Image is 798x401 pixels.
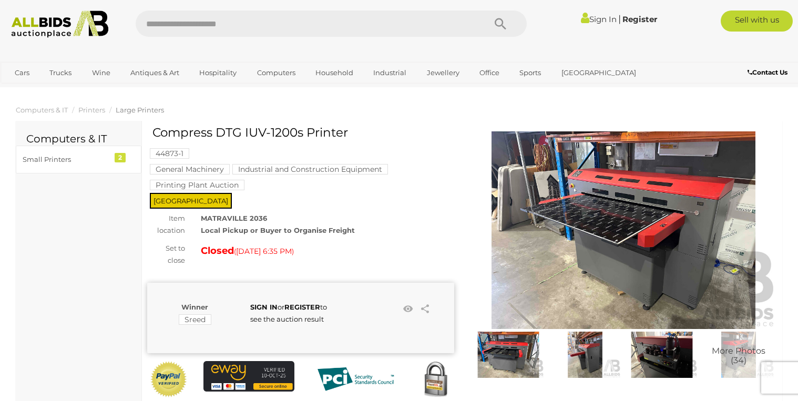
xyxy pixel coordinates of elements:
[179,314,211,325] mark: Sreed
[417,361,455,399] img: Secured by Rapid SSL
[626,332,698,378] img: Compress DTG IUV-1200s Printer
[470,131,777,329] img: Compress DTG IUV-1200s Printer
[549,332,621,378] img: Compress DTG IUV-1200s Printer
[116,106,164,114] a: Large Printers
[234,247,294,255] span: ( )
[150,165,230,173] a: General Machinery
[420,64,466,81] a: Jewellery
[43,64,78,81] a: Trucks
[555,64,643,81] a: [GEOGRAPHIC_DATA]
[203,361,294,392] img: eWAY Payment Gateway
[192,64,243,81] a: Hospitality
[26,133,131,145] h2: Computers & IT
[721,11,793,32] a: Sell with us
[400,301,416,317] li: Watch this item
[250,64,302,81] a: Computers
[150,181,244,189] a: Printing Plant Auction
[124,64,186,81] a: Antiques & Art
[6,11,114,38] img: Allbids.com.au
[366,64,413,81] a: Industrial
[622,14,657,24] a: Register
[23,153,109,166] div: Small Printers
[581,14,617,24] a: Sign In
[236,246,292,256] span: [DATE] 6:35 PM
[139,212,193,237] div: Item location
[139,242,193,267] div: Set to close
[473,64,506,81] a: Office
[232,164,388,174] mark: Industrial and Construction Equipment
[201,245,234,256] strong: Closed
[150,180,244,190] mark: Printing Plant Auction
[703,332,774,378] a: More Photos(34)
[284,303,320,311] a: REGISTER
[250,303,278,311] a: SIGN IN
[115,153,126,162] div: 2
[513,64,548,81] a: Sports
[748,67,790,78] a: Contact Us
[85,64,117,81] a: Wine
[16,106,68,114] a: Computers & IT
[152,126,452,139] h1: Compress DTG IUV-1200s Printer
[310,361,401,397] img: PCI DSS compliant
[150,193,232,209] span: [GEOGRAPHIC_DATA]
[748,68,787,76] b: Contact Us
[232,165,388,173] a: Industrial and Construction Equipment
[181,303,208,311] b: Winner
[201,214,267,222] strong: MATRAVILLE 2036
[474,11,527,37] button: Search
[150,149,189,158] a: 44873-1
[8,64,36,81] a: Cars
[309,64,360,81] a: Household
[712,346,765,365] span: More Photos (34)
[150,164,230,174] mark: General Machinery
[150,361,188,397] img: Official PayPal Seal
[16,146,141,173] a: Small Printers 2
[618,13,621,25] span: |
[78,106,105,114] a: Printers
[250,303,327,323] span: or to see the auction result
[201,226,355,234] strong: Local Pickup or Buyer to Organise Freight
[473,332,544,378] img: Compress DTG IUV-1200s Printer
[150,148,189,159] mark: 44873-1
[703,332,774,378] img: Compress DTG IUV-1200s Printer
